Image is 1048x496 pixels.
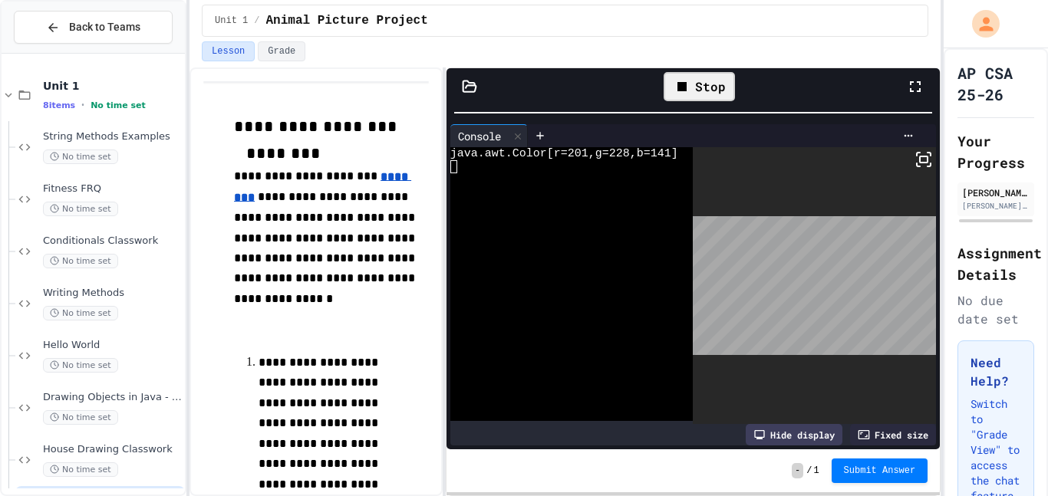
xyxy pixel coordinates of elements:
[69,19,140,35] span: Back to Teams
[202,41,255,61] button: Lesson
[254,15,259,27] span: /
[664,72,735,101] div: Stop
[792,463,803,478] span: -
[971,353,1021,390] h3: Need Help?
[957,130,1034,173] h2: Your Progress
[266,11,428,30] span: Animal Picture Project
[806,465,812,477] span: /
[215,15,248,27] span: Unit 1
[43,287,182,300] span: Writing Methods
[957,62,1034,105] h1: AP CSA 25-26
[957,242,1034,285] h2: Assignment Details
[81,99,84,111] span: •
[957,291,1034,328] div: No due date set
[956,6,1004,41] div: My Account
[43,410,118,425] span: No time set
[14,11,173,44] button: Back to Teams
[91,100,146,110] span: No time set
[43,339,182,352] span: Hello World
[43,235,182,248] span: Conditionals Classwork
[43,202,118,216] span: No time set
[43,306,118,320] span: No time set
[43,79,182,93] span: Unit 1
[813,465,819,477] span: 1
[43,443,182,456] span: House Drawing Classwork
[43,358,118,373] span: No time set
[43,182,182,195] span: Fitness FRQ
[43,130,182,143] span: String Methods Examples
[844,465,916,477] span: Submit Answer
[962,200,1030,212] div: [PERSON_NAME][EMAIL_ADDRESS][DOMAIN_NAME]
[962,186,1030,199] div: [PERSON_NAME]
[43,100,75,110] span: 8 items
[43,391,182,404] span: Drawing Objects in Java - HW Playposit Code
[43,149,118,164] span: No time set
[43,254,118,268] span: No time set
[43,462,118,477] span: No time set
[832,458,928,483] button: Submit Answer
[258,41,305,61] button: Grade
